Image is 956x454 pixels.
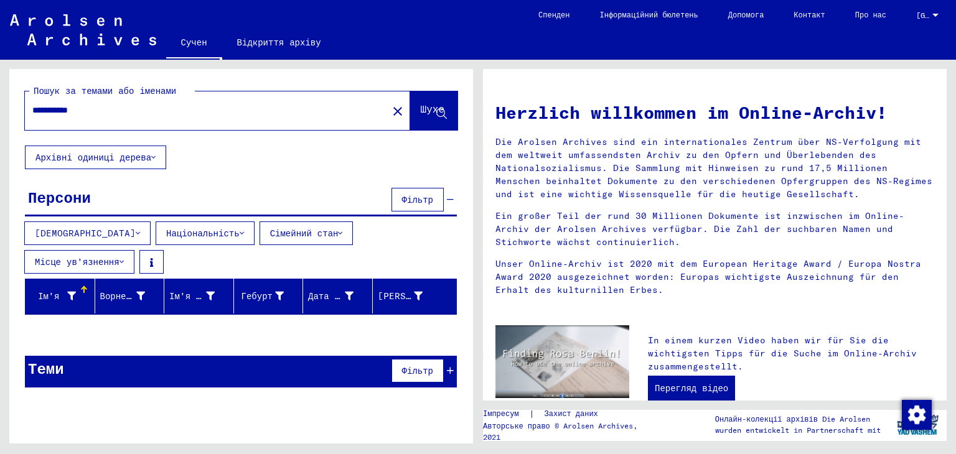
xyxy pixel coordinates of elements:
[303,279,373,313] mat-header-cell: Дата народження
[421,103,444,115] font: Шухе
[28,188,91,206] font: Персони
[655,382,728,394] font: Перегляд відео
[156,221,255,245] button: Національність
[715,414,870,424] font: Онлайн-колекції архівів Die Arolsen
[239,286,303,306] div: Гебурт
[794,10,825,19] font: Контакт
[894,409,941,440] img: yv_logo.png
[402,194,433,205] font: Фільтр
[378,286,442,306] div: [PERSON_NAME] ув'язненого
[495,258,921,295] font: Unser Online-Archiv ist 2020 mit dem European Heritage Award / Europa Nostra Award 2020 ausgezeic...
[391,359,444,382] button: Фільтр
[648,335,917,372] font: In einem kurzen Video haben wir für Sie die wichtigsten Tipps für die Suche im Online-Archiv zusa...
[35,256,119,267] font: Місце ув'язнення
[30,286,95,306] div: Ім'я
[35,152,151,163] font: Архівні одиниці дерева
[241,290,273,302] font: Гебурт
[24,250,134,274] button: Місце ув'язнення
[483,407,529,420] a: Імпресум
[169,290,248,302] font: Ім'я народження
[38,290,59,302] font: Ім'я
[373,279,457,313] mat-header-cell: Номер ув'язненого
[24,221,151,245] button: [DEMOGRAPHIC_DATA]
[483,421,637,442] font: Авторське право © Arolsen Archives, 2021
[495,136,932,200] font: Die Arolsen Archives sind ein internationales Zentrum über NS-Verfolgung mit dem weltweit umfasse...
[535,407,613,420] a: Захист даних
[529,408,535,419] font: |
[28,359,64,378] font: Теми
[538,10,569,19] font: Спенден
[728,10,764,19] font: Допомога
[495,101,887,123] font: Herzlich willkommen im Online-Archiv!
[385,98,410,123] button: Очистити
[391,188,444,211] button: Фільтр
[95,279,165,313] mat-header-cell: Ворнейм
[495,325,629,398] img: video.jpg
[26,279,95,313] mat-header-cell: Ім'я
[100,286,164,306] div: Ворнейм
[25,146,166,169] button: Архівні одиниці дерева
[390,104,405,119] mat-icon: close
[34,85,176,96] font: Пошук за темами або іменами
[270,228,339,239] font: Сімейний стан
[234,279,304,313] mat-header-cell: Гебурт
[901,399,931,429] div: Внести поправки в угоду
[222,27,336,57] a: Відкриття архіву
[100,290,137,302] font: Ворнейм
[483,409,519,418] font: Імпресум
[181,37,207,48] font: Сучен
[308,290,387,302] font: Дата народження
[855,10,886,19] font: Про нас
[166,27,222,60] a: Сучен
[648,376,735,401] a: Перегляд відео
[402,365,433,376] font: Фільтр
[260,221,354,245] button: Сімейний стан
[164,279,234,313] mat-header-cell: Ім'я народження
[237,37,321,48] font: Відкриття архіву
[378,290,514,302] font: [PERSON_NAME] ув'язненого
[410,91,457,130] button: Шухе
[35,228,136,239] font: [DEMOGRAPHIC_DATA]
[166,228,240,239] font: Національність
[715,425,881,435] font: wurden entwickelt in Partnerschaft mit
[902,400,932,430] img: Внести поправки в угоду
[10,14,156,45] img: Arolsen_neg.svg
[308,286,372,306] div: Дата народження
[169,286,233,306] div: Ім'я народження
[600,10,698,19] font: Інформаційний бюлетень
[545,409,598,418] font: Захист даних
[495,210,904,248] font: Ein großer Teil der rund 30 Millionen Dokumente ist inzwischen im Online-Archiv der Arolsen Archi...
